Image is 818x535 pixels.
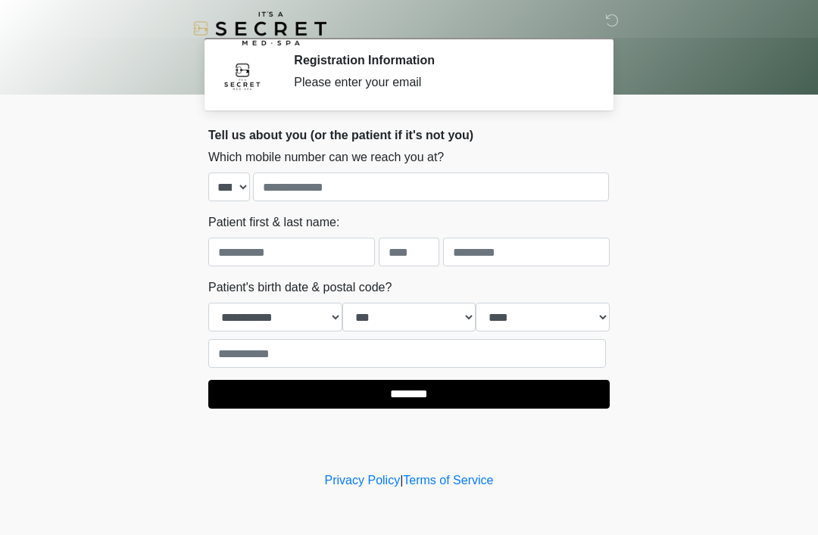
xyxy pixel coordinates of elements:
h2: Registration Information [294,53,587,67]
a: Privacy Policy [325,474,401,487]
a: Terms of Service [403,474,493,487]
img: It's A Secret Med Spa Logo [193,11,326,45]
h2: Tell us about you (or the patient if it's not you) [208,128,610,142]
a: | [400,474,403,487]
div: Please enter your email [294,73,587,92]
label: Patient first & last name: [208,213,339,232]
label: Which mobile number can we reach you at? [208,148,444,166]
label: Patient's birth date & postal code? [208,278,392,297]
img: Agent Avatar [220,53,265,98]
